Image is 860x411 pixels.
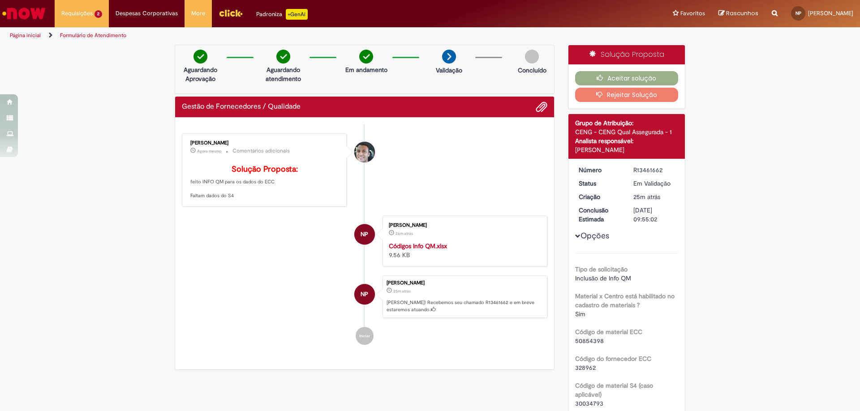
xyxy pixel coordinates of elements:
[575,145,679,154] div: [PERSON_NAME]
[10,32,41,39] a: Página inicial
[633,206,675,224] div: [DATE] 09:55:02
[575,127,679,136] div: CENG - CENG Qual Assegurada - 1
[179,65,222,83] p: Aguardando Aprovação
[575,292,675,309] b: Material x Centro está habilitado no cadastro de materiais ?
[575,364,596,372] span: 328962
[575,328,642,336] b: Código de material ECC
[572,192,627,201] dt: Criação
[219,6,243,20] img: click_logo_yellow_360x200.png
[389,223,538,228] div: [PERSON_NAME]
[518,66,546,75] p: Concluído
[633,179,675,188] div: Em Validação
[354,284,375,305] div: Nathalya Fernandes Da Costa Porto
[575,265,628,273] b: Tipo de solicitação
[190,140,340,146] div: [PERSON_NAME]
[396,231,413,236] span: 26m atrás
[182,103,301,111] h2: Gestão de Fornecedores / Qualidade Histórico de tíquete
[345,65,387,74] p: Em andamento
[232,147,290,155] small: Comentários adicionais
[354,224,375,245] div: Nathalya Fernandes Da Costa Porto
[232,164,298,174] b: Solução Proposta:
[361,284,368,305] span: NP
[387,280,542,286] div: [PERSON_NAME]
[568,45,685,64] div: Solução Proposta
[359,50,373,64] img: check-circle-green.png
[575,310,585,318] span: Sim
[182,124,547,354] ul: Histórico de tíquete
[680,9,705,18] span: Favoritos
[389,242,538,259] div: 9.56 KB
[633,193,660,201] time: 29/08/2025 10:54:57
[354,142,375,162] div: Vaner Gaspar Da Silva
[1,4,47,22] img: ServiceNow
[726,9,758,17] span: Rascunhos
[95,10,102,18] span: 2
[361,224,368,245] span: NP
[575,337,604,345] span: 50854398
[795,10,801,16] span: NP
[575,119,679,127] div: Grupo de Atribuição:
[572,206,627,224] dt: Conclusão Estimada
[60,32,126,39] a: Formulário de Atendimento
[191,9,205,18] span: More
[190,165,340,199] p: feito INFO QM para os dados do ECC Faltam dados do S4
[808,9,853,17] span: [PERSON_NAME]
[436,66,462,75] p: Validação
[718,9,758,18] a: Rascunhos
[256,9,308,20] div: Padroniza
[116,9,178,18] span: Despesas Corporativas
[633,192,675,201] div: 29/08/2025 10:54:57
[7,27,567,44] ul: Trilhas de página
[393,288,411,294] span: 25m atrás
[575,71,679,85] button: Aceitar solução
[393,288,411,294] time: 29/08/2025 10:54:57
[197,148,221,154] span: Agora mesmo
[276,50,290,64] img: check-circle-green.png
[575,136,679,145] div: Analista responsável:
[525,50,539,64] img: img-circle-grey.png
[389,242,447,250] a: Códigos Info QM.xlsx
[442,50,456,64] img: arrow-next.png
[575,381,653,398] b: Código de material S4 (caso aplicável)
[61,9,93,18] span: Requisições
[396,231,413,236] time: 29/08/2025 10:54:37
[262,65,305,83] p: Aguardando atendimento
[572,179,627,188] dt: Status
[575,88,679,102] button: Rejeitar Solução
[182,275,547,318] li: Nathalya Fernandes Da Costa Porto
[572,165,627,174] dt: Número
[197,148,221,154] time: 29/08/2025 11:19:43
[536,101,547,113] button: Adicionar anexos
[633,165,675,174] div: R13461662
[286,9,308,20] p: +GenAi
[575,274,631,282] span: Inclusão de Info QM
[633,193,660,201] span: 25m atrás
[575,399,603,407] span: 30034793
[193,50,207,64] img: check-circle-green.png
[575,355,651,363] b: Código do fornecedor ECC
[387,299,542,313] p: [PERSON_NAME]! Recebemos seu chamado R13461662 e em breve estaremos atuando.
